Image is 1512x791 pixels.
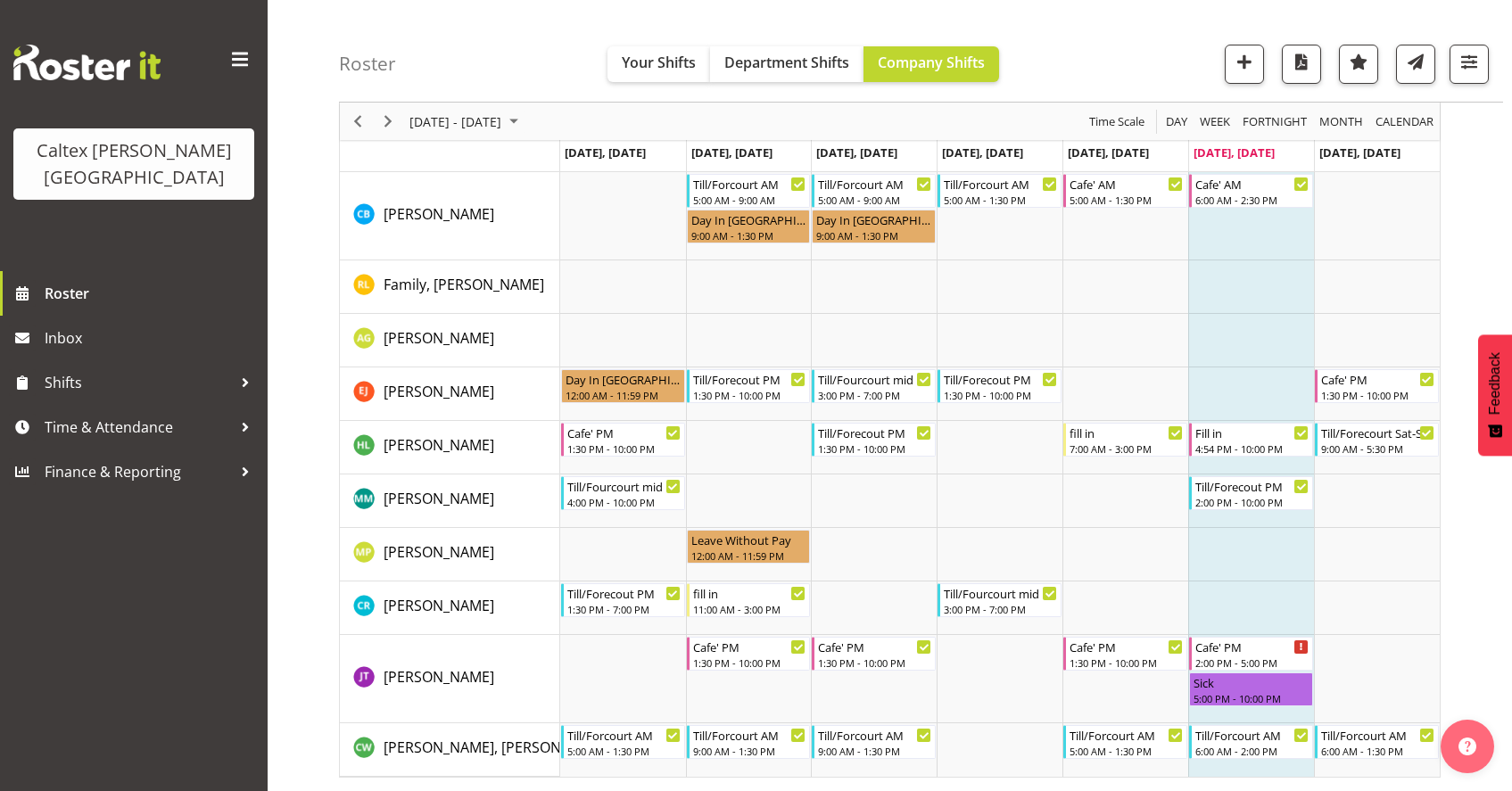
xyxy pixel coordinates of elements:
[687,369,811,403] div: Johns, Erin"s event - Till/Forecout PM Begin From Tuesday, August 26, 2025 at 1:30:00 PM GMT+12:0...
[691,210,806,228] div: Day In [GEOGRAPHIC_DATA]
[566,370,681,388] div: Day In [GEOGRAPHIC_DATA]
[693,655,806,670] div: 1:30 PM - 10:00 PM
[693,370,806,388] div: Till/Forecout PM
[384,542,494,562] span: [PERSON_NAME]
[565,144,646,161] span: [DATE], [DATE]
[408,111,503,133] span: [DATE] - [DATE]
[1070,744,1183,758] div: 5:00 AM - 1:30 PM
[1315,725,1439,759] div: Wasley, Connor"s event - Till/Forcourt AM Begin From Sunday, August 31, 2025 at 6:00:00 AM GMT+12...
[1070,638,1183,655] div: Cafe' PM
[45,280,259,307] span: Roster
[1321,388,1434,402] div: 1:30 PM - 10:00 PM
[561,423,685,457] div: Lewis, Hayden"s event - Cafe' PM Begin From Monday, August 25, 2025 at 1:30:00 PM GMT+12:00 Ends ...
[1478,334,1512,456] button: Feedback - Show survey
[1317,111,1367,133] button: Timeline Month
[1321,726,1434,744] div: Till/Forcourt AM
[812,210,936,243] div: Bullock, Christopher"s event - Day In Lieu Begin From Wednesday, August 27, 2025 at 9:00:00 AM GM...
[724,53,849,72] span: Department Shifts
[1194,144,1275,161] span: [DATE], [DATE]
[693,193,806,207] div: 5:00 AM - 9:00 AM
[944,370,1057,388] div: Till/Forecout PM
[384,595,494,616] a: [PERSON_NAME]
[1195,495,1309,509] div: 2:00 PM - 10:00 PM
[710,46,863,82] button: Department Shifts
[567,424,681,441] div: Cafe' PM
[340,528,560,581] td: Pikari, Maia resource
[944,193,1057,207] div: 5:00 AM - 1:30 PM
[1063,423,1187,457] div: Lewis, Hayden"s event - fill in Begin From Friday, August 29, 2025 at 7:00:00 AM GMT+12:00 Ends A...
[561,583,685,617] div: Robertson, Christine"s event - Till/Forecout PM Begin From Monday, August 25, 2025 at 1:30:00 PM ...
[384,382,494,401] span: [PERSON_NAME]
[1195,424,1309,441] div: Fill in
[687,583,811,617] div: Robertson, Christine"s event - fill in Begin From Tuesday, August 26, 2025 at 11:00:00 AM GMT+12:...
[384,666,494,688] a: [PERSON_NAME]
[687,174,811,208] div: Bullock, Christopher"s event - Till/Forcourt AM Begin From Tuesday, August 26, 2025 at 5:00:00 AM...
[13,45,161,80] img: Rosterit website logo
[567,477,681,495] div: Till/Fourcourt mid
[944,388,1057,402] div: 1:30 PM - 10:00 PM
[384,541,494,563] a: [PERSON_NAME]
[944,602,1057,616] div: 3:00 PM - 7:00 PM
[938,174,1062,208] div: Bullock, Christopher"s event - Till/Forcourt AM Begin From Thursday, August 28, 2025 at 5:00:00 A...
[1163,111,1191,133] button: Timeline Day
[31,137,236,191] div: Caltex [PERSON_NAME][GEOGRAPHIC_DATA]
[1195,477,1309,495] div: Till/Forecout PM
[1070,441,1183,456] div: 7:00 AM - 3:00 PM
[340,314,560,367] td: Grant, Adam resource
[384,204,494,224] span: [PERSON_NAME]
[384,488,494,509] a: [PERSON_NAME]
[384,381,494,402] a: [PERSON_NAME]
[1070,175,1183,193] div: Cafe' AM
[384,327,494,349] a: [PERSON_NAME]
[340,635,560,723] td: Tredrea, John-Clywdd resource
[1241,111,1309,133] span: Fortnight
[938,583,1062,617] div: Robertson, Christine"s event - Till/Fourcourt mid Begin From Thursday, August 28, 2025 at 3:00:00...
[384,596,494,615] span: [PERSON_NAME]
[567,744,681,758] div: 5:00 AM - 1:30 PM
[818,193,931,207] div: 5:00 AM - 9:00 AM
[863,46,999,82] button: Company Shifts
[818,655,931,670] div: 1:30 PM - 10:00 PM
[693,175,806,193] div: Till/Forcourt AM
[693,388,806,402] div: 1:30 PM - 10:00 PM
[812,174,936,208] div: Bullock, Christopher"s event - Till/Forcourt AM Begin From Wednesday, August 27, 2025 at 5:00:00 ...
[407,111,526,133] button: August 25 - 31, 2025
[561,725,685,759] div: Wasley, Connor"s event - Till/Forcourt AM Begin From Monday, August 25, 2025 at 5:00:00 AM GMT+12...
[1087,111,1146,133] span: Time Scale
[1063,637,1187,671] div: Tredrea, John-Clywdd"s event - Cafe' PM Begin From Friday, August 29, 2025 at 1:30:00 PM GMT+12:0...
[818,424,931,441] div: Till/Forecout PM
[373,103,403,140] div: Next
[816,144,897,161] span: [DATE], [DATE]
[1063,174,1187,208] div: Bullock, Christopher"s event - Cafe' AM Begin From Friday, August 29, 2025 at 5:00:00 AM GMT+12:0...
[340,172,560,260] td: Bullock, Christopher resource
[566,388,681,402] div: 12:00 AM - 11:59 PM
[1195,726,1309,744] div: Till/Forcourt AM
[384,737,612,757] span: [PERSON_NAME], [PERSON_NAME]
[818,441,931,456] div: 1:30 PM - 10:00 PM
[1070,655,1183,670] div: 1:30 PM - 10:00 PM
[1068,144,1149,161] span: [DATE], [DATE]
[622,53,696,72] span: Your Shifts
[1195,175,1309,193] div: Cafe' AM
[687,725,811,759] div: Wasley, Connor"s event - Till/Forcourt AM Begin From Tuesday, August 26, 2025 at 9:00:00 AM GMT+1...
[1164,111,1189,133] span: Day
[567,441,681,456] div: 1:30 PM - 10:00 PM
[818,175,931,193] div: Till/Forcourt AM
[691,144,773,161] span: [DATE], [DATE]
[693,744,806,758] div: 9:00 AM - 1:30 PM
[1487,352,1503,415] span: Feedback
[1189,174,1313,208] div: Bullock, Christopher"s event - Cafe' AM Begin From Saturday, August 30, 2025 at 6:00:00 AM GMT+12...
[1195,638,1309,655] div: Cafe' PM
[1225,45,1264,84] button: Add a new shift
[561,476,685,510] div: Mclaughlin, Mercedes"s event - Till/Fourcourt mid Begin From Monday, August 25, 2025 at 4:00:00 P...
[1063,725,1187,759] div: Wasley, Connor"s event - Till/Forcourt AM Begin From Friday, August 29, 2025 at 5:00:00 AM GMT+12...
[691,548,806,563] div: 12:00 AM - 11:59 PM
[45,414,232,441] span: Time & Attendance
[1240,111,1310,133] button: Fortnight
[340,367,560,421] td: Johns, Erin resource
[1319,144,1400,161] span: [DATE], [DATE]
[816,228,931,243] div: 9:00 AM - 1:30 PM
[687,530,811,564] div: Pikari, Maia"s event - Leave Without Pay Begin From Tuesday, August 26, 2025 at 12:00:00 AM GMT+1...
[944,175,1057,193] div: Till/Forcourt AM
[1282,45,1321,84] button: Download a PDF of the roster according to the set date range.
